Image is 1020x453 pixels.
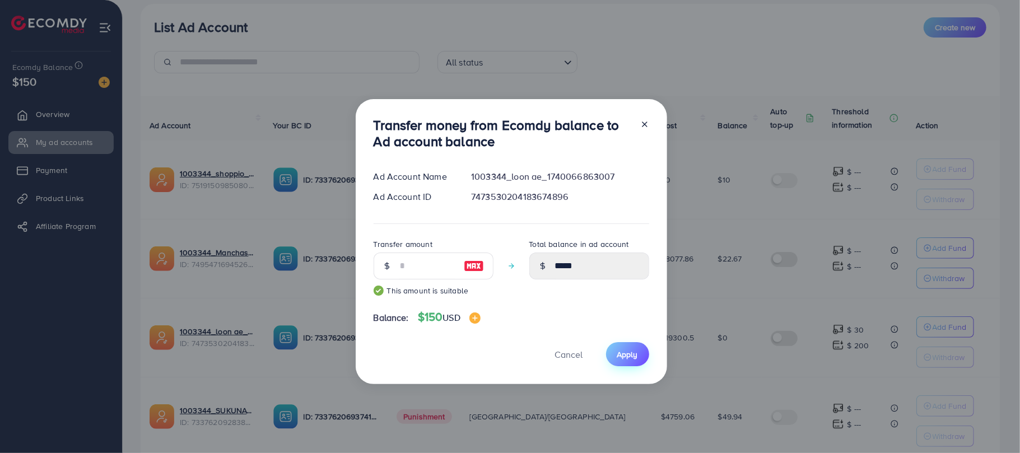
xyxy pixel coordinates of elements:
h3: Transfer money from Ecomdy balance to Ad account balance [374,117,631,150]
iframe: Chat [972,403,1012,445]
div: 1003344_loon ae_1740066863007 [462,170,658,183]
div: Ad Account ID [365,190,463,203]
div: Ad Account Name [365,170,463,183]
small: This amount is suitable [374,285,493,296]
span: Balance: [374,311,409,324]
label: Transfer amount [374,239,432,250]
img: guide [374,286,384,296]
img: image [469,312,481,324]
div: 7473530204183674896 [462,190,658,203]
span: Apply [617,349,638,360]
button: Cancel [541,342,597,366]
label: Total balance in ad account [529,239,629,250]
span: Cancel [555,348,583,361]
img: image [464,259,484,273]
button: Apply [606,342,649,366]
h4: $150 [418,310,481,324]
span: USD [443,311,460,324]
